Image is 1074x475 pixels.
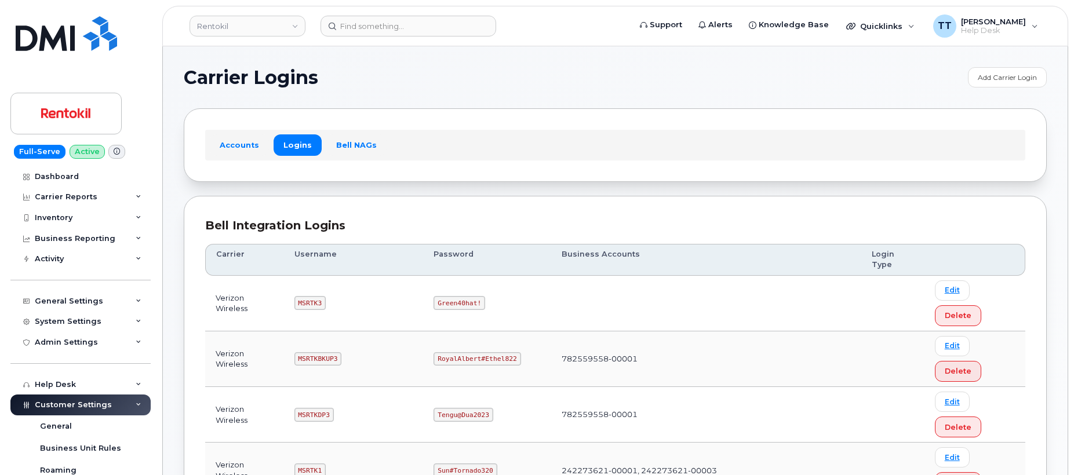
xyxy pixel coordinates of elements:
td: 782559558-00001 [551,387,861,443]
span: Delete [945,310,971,321]
th: Carrier [205,244,284,276]
span: Delete [945,366,971,377]
code: MSRTKDP3 [294,408,334,422]
a: Edit [935,280,970,301]
span: Delete [945,422,971,433]
code: MSRTKBKUP3 [294,352,342,366]
td: Verizon Wireless [205,331,284,387]
code: Green40hat! [434,296,485,310]
th: Business Accounts [551,244,861,276]
a: Accounts [210,134,269,155]
span: Carrier Logins [184,69,318,86]
a: Bell NAGs [326,134,387,155]
div: Bell Integration Logins [205,217,1025,234]
th: Password [423,244,551,276]
a: Edit [935,336,970,356]
a: Logins [274,134,322,155]
td: Verizon Wireless [205,276,284,331]
th: Username [284,244,424,276]
a: Add Carrier Login [968,67,1047,87]
td: 782559558-00001 [551,331,861,387]
th: Login Type [861,244,924,276]
a: Edit [935,447,970,467]
code: MSRTK3 [294,296,326,310]
td: Verizon Wireless [205,387,284,443]
code: Tengu@Dua2023 [434,408,493,422]
button: Delete [935,416,981,437]
button: Delete [935,361,981,382]
button: Delete [935,305,981,326]
a: Edit [935,392,970,412]
code: RoyalAlbert#Ethel822 [434,352,520,366]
